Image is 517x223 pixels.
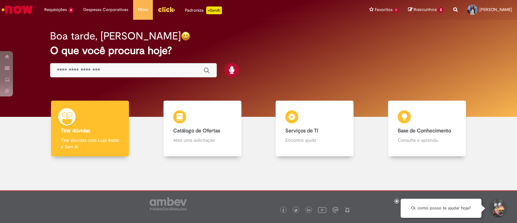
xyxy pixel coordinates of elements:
[294,209,298,212] img: logo_footer_twitter.png
[68,7,74,13] span: 4
[206,6,222,14] p: +GenAi
[285,137,344,143] p: Encontre ajuda
[318,206,326,214] img: logo_footer_youtube.png
[1,3,34,16] img: ServiceNow
[282,209,285,212] img: logo_footer_facebook.png
[61,128,90,134] b: Tirar dúvidas
[50,30,181,42] h2: Boa tarde, [PERSON_NAME]
[394,7,399,13] span: 1
[173,128,220,134] b: Catálogo de Ofertas
[344,207,350,213] img: logo_footer_naosei.png
[50,45,467,56] h2: O que você procura hoje?
[401,199,481,218] div: Oi, como posso te ajudar hoje?
[398,128,451,134] b: Base de Conhecimento
[173,137,232,143] p: Abra uma solicitação
[408,7,444,13] a: Rascunhos
[480,7,512,12] span: [PERSON_NAME]
[371,101,483,157] a: Base de Conhecimento Consulte e aprenda
[83,6,128,13] span: Despesas Corporativas
[398,137,456,143] p: Consulte e aprenda
[285,128,318,134] b: Serviços de TI
[158,5,175,14] img: click_logo_yellow_360x200.png
[488,199,507,218] button: Iniciar Conversa de Suporte
[414,6,437,13] span: Rascunhos
[61,137,119,150] p: Tirar dúvidas com Lupi Assist e Gen Ai
[332,207,338,213] img: logo_footer_workplace.png
[438,7,444,13] span: 2
[185,6,222,14] div: Padroniza
[34,101,146,157] a: Tirar dúvidas Tirar dúvidas com Lupi Assist e Gen Ai
[375,6,393,13] span: Favoritos
[44,6,67,13] span: Requisições
[307,208,310,212] img: logo_footer_linkedin.png
[138,6,148,13] span: More
[258,101,371,157] a: Serviços de TI Encontre ajuda
[181,31,190,41] img: happy-face.png
[146,101,259,157] a: Catálogo de Ofertas Abra uma solicitação
[150,197,187,210] img: logo_footer_ambev_rotulo_gray.png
